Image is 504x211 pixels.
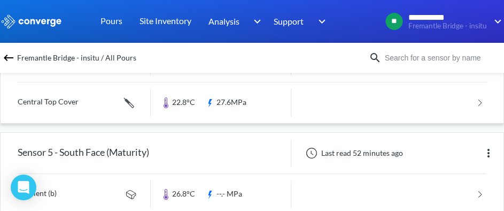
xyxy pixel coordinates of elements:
[382,52,502,64] input: Search for a sensor by name
[18,139,149,167] div: Sensor 5 - South Face (Maturity)
[482,147,495,160] img: more.svg
[274,14,304,28] span: Support
[2,51,15,64] img: backspace.svg
[11,175,36,200] div: Open Intercom Messenger
[408,22,487,30] span: Fremantle Bridge - insitu
[17,50,136,65] span: Fremantle Bridge - insitu / All Pours
[300,147,406,160] div: Last read 52 minutes ago
[208,14,239,28] span: Analysis
[487,15,504,28] img: downArrow.svg
[369,51,382,64] img: icon-search.svg
[311,15,328,28] img: downArrow.svg
[247,15,264,28] img: downArrow.svg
